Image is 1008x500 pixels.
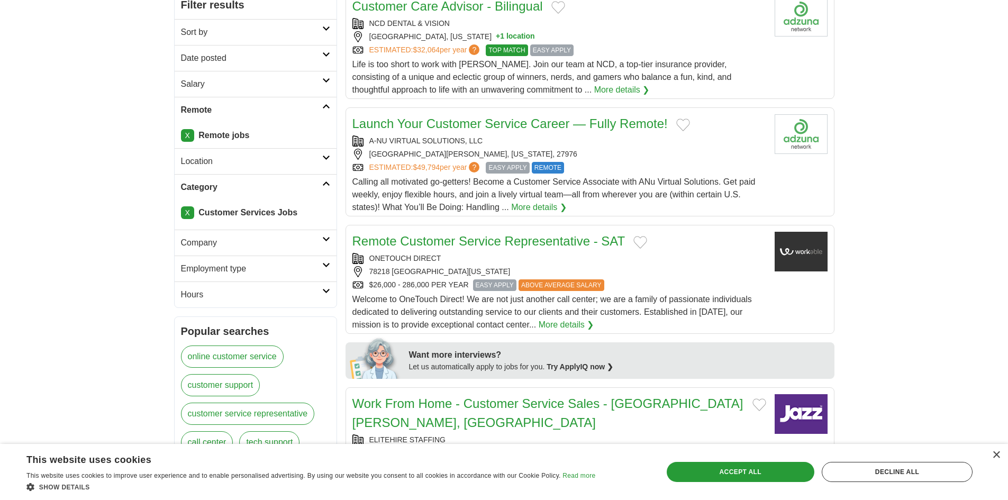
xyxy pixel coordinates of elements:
button: +1 location [496,31,535,42]
strong: Customer Services Jobs [198,208,297,217]
a: X [181,129,194,142]
span: TOP MATCH [486,44,528,56]
div: ELITEHIRE STAFFING [352,434,766,446]
a: Sort by [175,19,337,45]
h2: Date posted [181,52,322,65]
span: REMOTE [532,162,564,174]
div: This website uses cookies [26,450,569,466]
a: Remote Customer Service Representative - SAT [352,234,625,248]
span: Calling all motivated go-getters! Become a Customer Service Associate with ANu Virtual Solutions.... [352,177,756,212]
a: X [181,206,194,219]
span: + [496,31,500,42]
span: $32,064 [413,46,440,54]
h2: Sort by [181,26,322,39]
a: ESTIMATED:$32,064per year? [369,44,482,56]
a: customer service representative [181,403,315,425]
span: ? [469,162,479,172]
span: EASY APPLY [530,44,574,56]
div: 78218 [GEOGRAPHIC_DATA][US_STATE] [352,266,766,277]
div: Close [992,451,1000,459]
div: Decline all [822,462,973,482]
div: $26,000 - 286,000 PER YEAR [352,279,766,291]
a: Hours [175,281,337,307]
strong: Remote jobs [198,131,249,140]
h2: Popular searches [181,323,330,339]
div: Show details [26,481,595,492]
button: Add to favorite jobs [752,398,766,411]
button: Add to favorite jobs [676,119,690,131]
div: Accept all [667,462,814,482]
a: More details ❯ [594,84,650,96]
a: Company [175,230,337,256]
img: Company logo [775,114,828,154]
span: Welcome to OneTouch Direct! We are not just another call center; we are a family of passionate in... [352,295,752,329]
div: ONETOUCH DIRECT [352,253,766,264]
div: A-NU VIRTUAL SOLUTIONS, LLC [352,135,766,147]
a: More details ❯ [511,201,567,214]
button: Add to favorite jobs [551,1,565,14]
a: Date posted [175,45,337,71]
a: Read more, opens a new window [562,472,595,479]
span: EASY APPLY [486,162,529,174]
a: More details ❯ [539,319,594,331]
a: online customer service [181,346,284,368]
img: apply-iq-scientist.png [350,337,401,379]
h2: Location [181,155,322,168]
a: Category [175,174,337,200]
h2: Hours [181,288,322,301]
button: Add to favorite jobs [633,236,647,249]
h2: Remote [181,104,322,116]
img: Company logo [775,394,828,434]
a: Remote [175,97,337,123]
a: ESTIMATED:$49,794per year? [369,162,482,174]
span: EASY APPLY [473,279,516,291]
a: call center [181,431,233,453]
div: Want more interviews? [409,349,828,361]
span: Show details [39,484,90,491]
span: $49,794 [413,163,440,171]
span: Life is too short to work with [PERSON_NAME]. Join our team at NCD, a top-tier insurance provider... [352,60,732,94]
a: tech support [239,431,299,453]
a: Try ApplyIQ now ❯ [547,362,613,371]
a: Employment type [175,256,337,281]
span: ABOVE AVERAGE SALARY [519,279,604,291]
div: Let us automatically apply to jobs for you. [409,361,828,372]
div: [GEOGRAPHIC_DATA], [US_STATE] [352,31,766,42]
div: NCD DENTAL & VISION [352,18,766,29]
a: customer support [181,374,260,396]
h2: Salary [181,78,322,90]
img: Company logo [775,232,828,271]
h2: Employment type [181,262,322,275]
a: Salary [175,71,337,97]
div: [GEOGRAPHIC_DATA][PERSON_NAME], [US_STATE], 27976 [352,149,766,160]
span: This website uses cookies to improve user experience and to enable personalised advertising. By u... [26,472,561,479]
a: Location [175,148,337,174]
h2: Category [181,181,322,194]
a: Launch Your Customer Service Career — Fully Remote! [352,116,668,131]
a: Work From Home - Customer Service Sales - [GEOGRAPHIC_DATA][PERSON_NAME], [GEOGRAPHIC_DATA] [352,396,743,430]
h2: Company [181,237,322,249]
span: ? [469,44,479,55]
